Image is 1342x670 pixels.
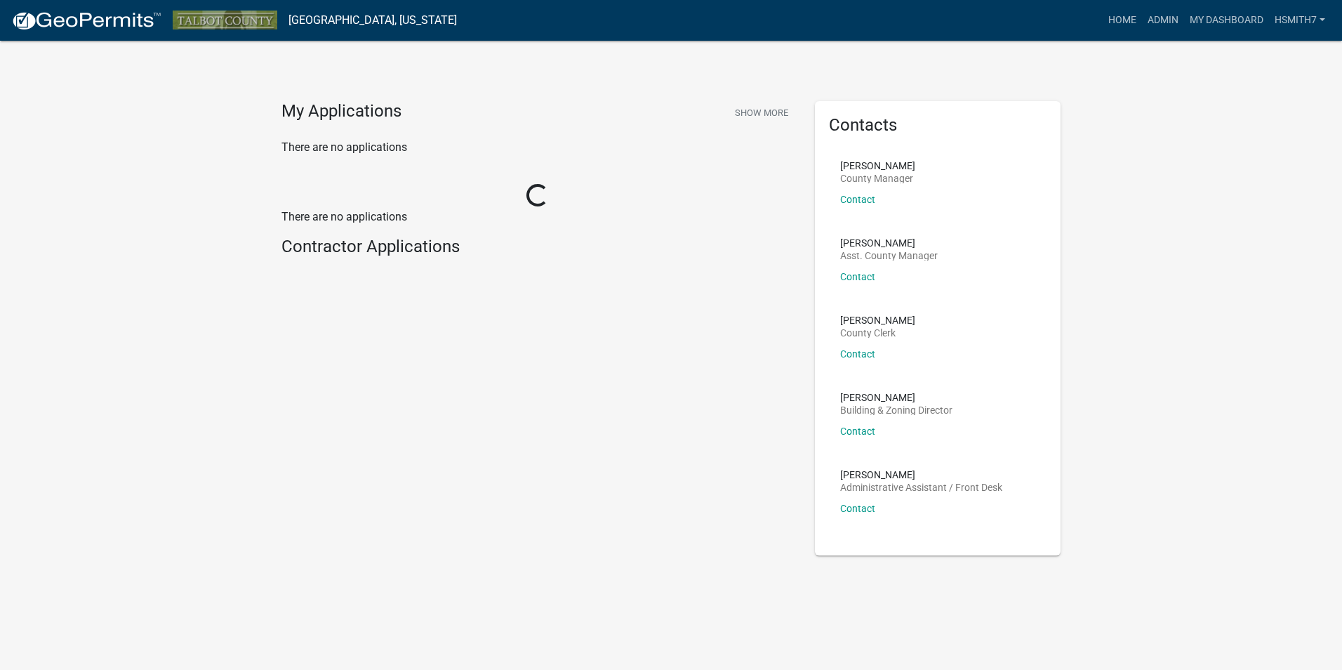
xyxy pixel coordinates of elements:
[173,11,277,29] img: Talbot County, Georgia
[840,405,952,415] p: Building & Zoning Director
[1184,7,1269,34] a: My Dashboard
[840,348,875,360] a: Contact
[840,482,1002,492] p: Administrative Assistant / Front Desk
[840,173,915,183] p: County Manager
[840,503,875,514] a: Contact
[281,237,794,257] h4: Contractor Applications
[840,194,875,205] a: Contact
[840,426,875,437] a: Contact
[1142,7,1184,34] a: Admin
[840,470,1002,480] p: [PERSON_NAME]
[840,328,915,338] p: County Clerk
[281,139,794,156] p: There are no applications
[281,101,401,122] h4: My Applications
[829,115,1047,136] h5: Contacts
[1103,7,1142,34] a: Home
[840,271,875,282] a: Contact
[840,161,915,171] p: [PERSON_NAME]
[1269,7,1331,34] a: hsmith7
[840,315,915,325] p: [PERSON_NAME]
[840,393,952,402] p: [PERSON_NAME]
[281,209,794,225] p: There are no applications
[281,237,794,263] wm-workflow-list-section: Contractor Applications
[840,238,938,248] p: [PERSON_NAME]
[288,8,457,32] a: [GEOGRAPHIC_DATA], [US_STATE]
[840,251,938,261] p: Asst. County Manager
[729,101,794,124] button: Show More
